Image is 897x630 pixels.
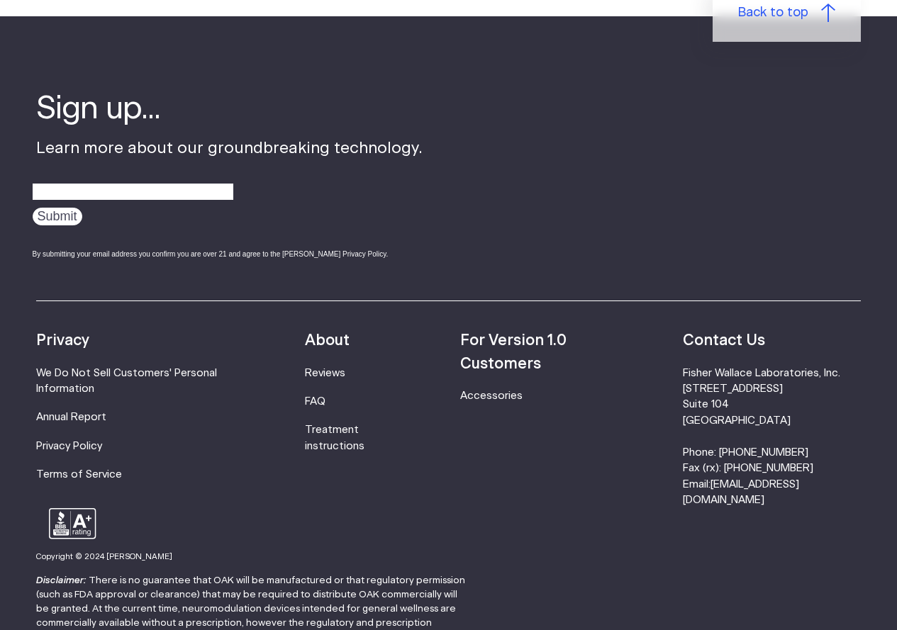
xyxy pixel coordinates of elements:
[683,366,861,509] li: Fisher Wallace Laboratories, Inc. [STREET_ADDRESS] Suite 104 [GEOGRAPHIC_DATA] Phone: [PHONE_NUMB...
[36,368,217,394] a: We Do Not Sell Customers' Personal Information
[683,479,799,505] a: [EMAIL_ADDRESS][DOMAIN_NAME]
[33,208,82,225] input: Submit
[36,333,89,348] strong: Privacy
[460,390,523,401] a: Accessories
[36,575,87,585] strong: Disclaimer:
[305,424,364,451] a: Treatment instructions
[36,412,106,422] a: Annual Report
[36,88,423,130] h4: Sign up...
[33,249,423,259] div: By submitting your email address you confirm you are over 21 and agree to the [PERSON_NAME] Priva...
[36,469,122,480] a: Terms of Service
[36,553,172,561] small: Copyright © 2024 [PERSON_NAME]
[683,333,765,348] strong: Contact Us
[36,441,102,451] a: Privacy Policy
[305,396,325,407] a: FAQ
[305,333,350,348] strong: About
[460,333,567,371] strong: For Version 1.0 Customers
[738,4,808,23] span: Back to top
[36,88,423,272] div: Learn more about our groundbreaking technology.
[305,368,345,378] a: Reviews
